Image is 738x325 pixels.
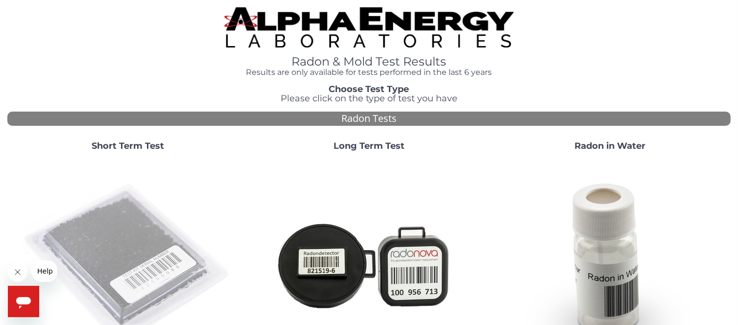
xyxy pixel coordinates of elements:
[8,262,27,282] iframe: Close message
[281,93,457,104] span: Please click on the type of test you have
[333,140,405,151] strong: Long Term Test
[224,7,514,47] img: TightCrop.jpg
[7,112,731,126] div: Radon Tests
[574,140,645,151] strong: Radon in Water
[8,286,39,317] iframe: Button to launch messaging window
[224,55,514,68] h1: Radon & Mold Test Results
[224,68,514,77] h4: Results are only available for tests performed in the last 6 years
[329,84,409,94] strong: Choose Test Type
[92,140,164,151] strong: Short Term Test
[31,260,57,282] iframe: Message from company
